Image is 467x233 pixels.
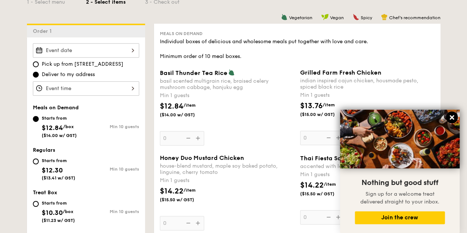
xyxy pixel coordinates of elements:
div: Individual boxes of delicious and wholesome meals put together with love and care. Minimum order ... [160,38,435,60]
div: basil scented multigrain rice, braised celery mushroom cabbage, hanjuku egg [160,78,294,90]
span: Regulars [33,147,55,153]
img: icon-spicy.37a8142b.svg [353,14,359,20]
img: icon-vegetarian.fe4039eb.svg [281,14,288,20]
div: Starts from [42,115,77,121]
span: Pick up from [STREET_ADDRESS] [42,61,123,68]
input: Event date [33,43,139,58]
span: ($15.50 w/ GST) [160,197,210,203]
span: Meals on Demand [33,104,79,111]
span: $12.30 [42,166,63,174]
span: ($15.00 w/ GST) [300,112,350,117]
img: DSC07876-Edit02-Large.jpeg [340,110,460,168]
span: Treat Box [33,189,57,196]
span: ($15.50 w/ GST) [300,191,350,197]
span: $14.22 [300,181,324,190]
input: Deliver to my address [33,72,39,78]
span: ($11.23 w/ GST) [42,218,75,223]
span: Honey Duo Mustard Chicken [160,154,244,161]
div: Min 10 guests [86,124,139,129]
div: Starts from [42,158,75,164]
img: icon-chef-hat.a58ddaea.svg [381,14,388,20]
span: Grilled Farm Fresh Chicken [300,69,381,76]
div: Min 1 guests [160,92,294,99]
span: Order 1 [33,28,55,34]
input: Starts from$12.84/box($14.00 w/ GST)Min 10 guests [33,116,39,122]
span: /item [323,102,335,107]
span: Meals on Demand [160,31,203,36]
span: Basil Thunder Tea Rice [160,69,227,76]
input: Event time [33,81,139,96]
button: Close [446,112,458,123]
div: indian inspired cajun chicken, housmade pesto, spiced black rice [300,78,435,90]
span: ($13.41 w/ GST) [42,175,75,181]
div: Min 1 guests [300,92,435,99]
div: Min 1 guests [300,171,435,178]
span: $10.30 [42,209,63,217]
div: Min 10 guests [86,209,139,214]
span: Sign up for a welcome treat delivered straight to your inbox. [360,191,439,205]
div: Min 1 guests [160,177,294,184]
div: Min 10 guests [86,167,139,172]
img: icon-vegetarian.fe4039eb.svg [228,69,235,76]
span: Spicy [361,15,372,20]
span: /item [324,182,336,187]
input: Pick up from [STREET_ADDRESS] [33,61,39,67]
input: Starts from$12.30($13.41 w/ GST)Min 10 guests [33,158,39,164]
button: Join the crew [355,211,445,224]
span: Deliver to my address [42,71,95,78]
div: house-blend mustard, maple soy baked potato, linguine, cherry tomato [160,163,294,175]
span: Chef's recommendation [389,15,440,20]
span: $14.22 [160,187,183,196]
span: Vegan [330,15,344,20]
span: Vegetarian [289,15,312,20]
span: /box [63,124,74,129]
span: ($14.00 w/ GST) [42,133,77,138]
span: $12.84 [160,102,183,111]
span: /item [183,103,196,108]
span: /box [63,209,73,214]
span: Thai Fiesta Salad [300,155,351,162]
div: Starts from [42,200,75,206]
img: icon-vegan.f8ff3823.svg [321,14,329,20]
span: $13.76 [300,102,323,110]
span: $12.84 [42,124,63,132]
div: accented with lemongrass, kaffir lime leaf, red chilli [300,163,435,169]
input: Starts from$10.30/box($11.23 w/ GST)Min 10 guests [33,201,39,207]
span: ($14.00 w/ GST) [160,112,210,118]
span: /item [183,188,196,193]
span: Nothing but good stuff [361,178,438,187]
